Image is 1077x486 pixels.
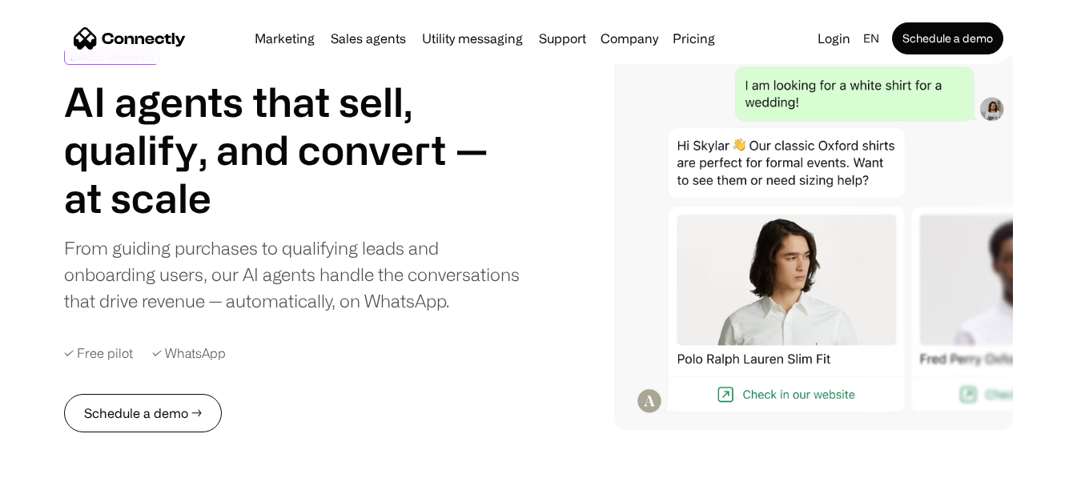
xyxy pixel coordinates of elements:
[64,394,222,432] a: Schedule a demo →
[324,32,412,45] a: Sales agents
[601,27,658,50] div: Company
[64,78,532,222] h1: AI agents that sell, qualify, and convert — at scale
[811,27,857,50] a: Login
[416,32,529,45] a: Utility messaging
[892,22,1003,54] a: Schedule a demo
[863,27,879,50] div: en
[32,458,96,480] ul: Language list
[532,32,593,45] a: Support
[74,26,186,50] a: home
[666,32,721,45] a: Pricing
[16,456,96,480] aside: Language selected: English
[64,346,133,361] div: ✓ Free pilot
[64,235,532,314] div: From guiding purchases to qualifying leads and onboarding users, our AI agents handle the convers...
[152,346,226,361] div: ✓ WhatsApp
[248,32,321,45] a: Marketing
[596,27,663,50] div: Company
[857,27,889,50] div: en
